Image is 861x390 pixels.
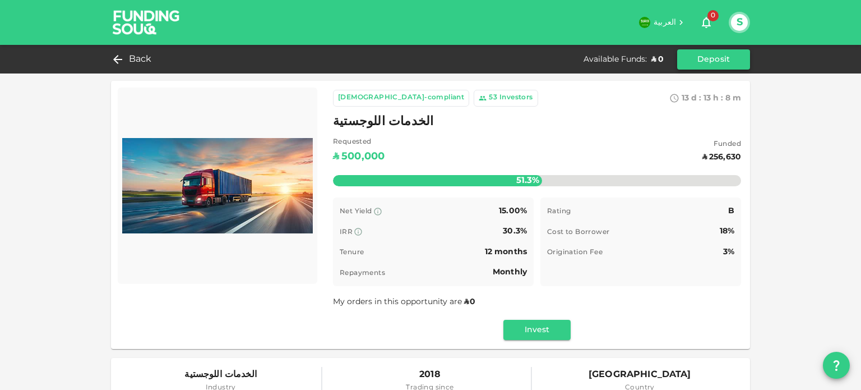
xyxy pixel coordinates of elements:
span: 2018 [406,367,453,383]
span: 18% [720,227,734,235]
button: Invest [503,320,571,340]
span: ʢ [464,298,469,306]
span: 13 [703,94,711,102]
span: الخدمات اللوجستية [184,367,257,383]
span: IRR [340,229,353,236]
span: 0 [707,10,719,21]
span: d : [691,94,701,102]
span: Requested [333,137,385,148]
span: m [733,94,741,102]
span: 12 months [485,248,527,256]
div: ʢ 0 [651,54,664,65]
span: Back [129,52,152,67]
span: Cost to Borrower [547,229,609,236]
span: الخدمات اللوجستية [333,111,434,133]
button: question [823,352,850,379]
div: 53 [489,93,497,104]
span: 8 [725,94,730,102]
span: Origination Fee [547,249,603,256]
span: 3% [723,248,734,256]
span: Tenure [340,249,364,256]
span: 0 [470,298,475,306]
button: S [731,14,748,31]
span: Rating [547,208,571,215]
span: Repayments [340,270,385,277]
img: flag-sa.b9a346574cdc8950dd34b50780441f57.svg [639,17,650,28]
span: [GEOGRAPHIC_DATA] [589,367,691,383]
span: 15.00% [499,207,527,215]
span: Net Yield [340,208,372,215]
button: 0 [695,11,717,34]
span: Funded [702,139,741,150]
span: B [728,207,734,215]
span: h : [713,94,723,102]
span: 30.3% [503,227,527,235]
span: العربية [654,19,676,26]
div: Investors [499,93,533,104]
div: Available Funds : [584,54,647,65]
span: 13 [682,94,689,102]
button: Deposit [677,49,750,70]
span: Monthly [493,268,527,276]
div: [DEMOGRAPHIC_DATA]-compliant [338,93,464,104]
span: My orders in this opportunity are [333,298,476,306]
img: Marketplace Logo [122,92,313,279]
